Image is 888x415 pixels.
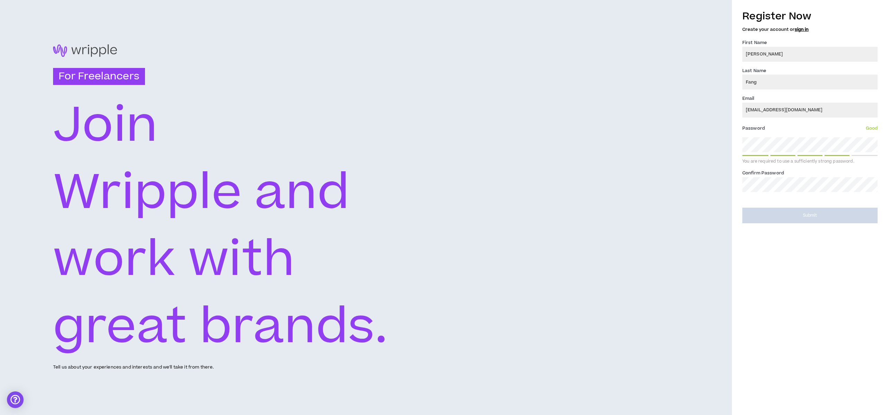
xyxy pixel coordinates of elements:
[742,103,878,118] input: Enter Email
[742,37,767,48] label: First Name
[742,93,754,104] label: Email
[53,91,158,161] text: Join
[866,125,878,131] span: Good
[53,364,214,371] p: Tell us about your experiences and interests and we'll take it from there.
[742,65,766,76] label: Last Name
[742,27,878,32] h5: Create your account or
[742,125,765,131] span: Password
[742,47,878,62] input: First name
[742,167,784,179] label: Confirm Password
[742,159,878,164] div: You are required to use a sufficiently strong password.
[53,158,350,228] text: Wripple and
[53,292,389,362] text: great brands.
[742,208,878,223] button: Submit
[742,9,878,24] h3: Register Now
[795,26,809,33] a: sign in
[742,75,878,89] input: Last name
[53,68,145,85] h3: For Freelancers
[53,225,295,295] text: work with
[7,391,24,408] div: Open Intercom Messenger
